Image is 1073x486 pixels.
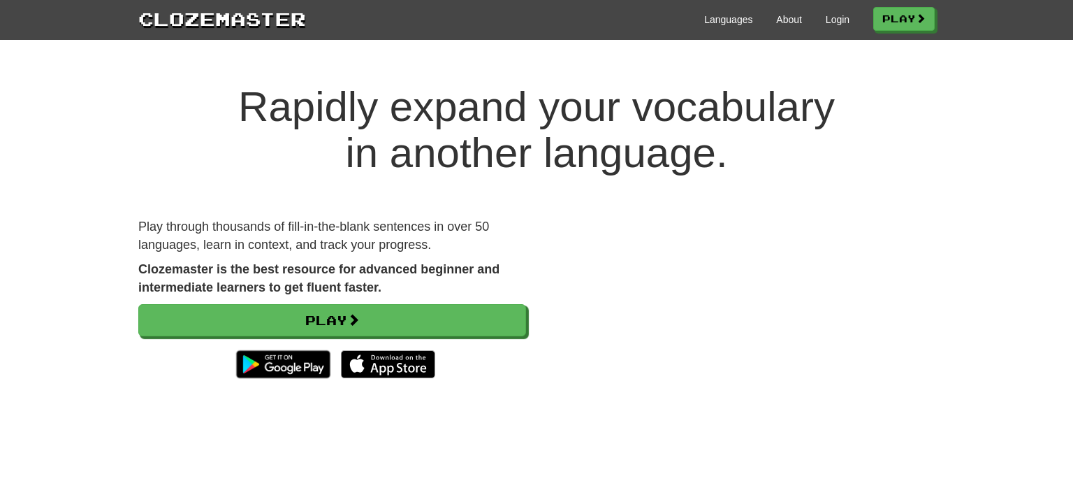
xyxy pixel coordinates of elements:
[341,350,435,378] img: Download_on_the_App_Store_Badge_US-UK_135x40-25178aeef6eb6b83b96f5f2d004eda3bffbb37122de64afbaef7...
[138,262,499,294] strong: Clozemaster is the best resource for advanced beginner and intermediate learners to get fluent fa...
[138,6,306,31] a: Clozemaster
[826,13,849,27] a: Login
[138,304,526,336] a: Play
[704,13,752,27] a: Languages
[873,7,935,31] a: Play
[776,13,802,27] a: About
[138,218,526,254] p: Play through thousands of fill-in-the-blank sentences in over 50 languages, learn in context, and...
[229,343,337,385] img: Get it on Google Play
